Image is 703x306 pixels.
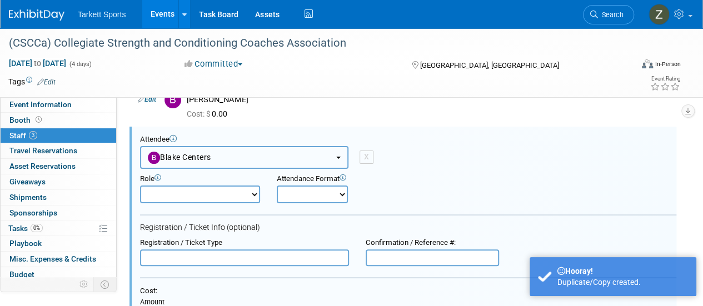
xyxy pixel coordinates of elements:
a: Budget [1,267,116,282]
span: Booth not reserved yet [33,116,44,124]
div: Hooray! [557,265,688,277]
span: Cost: $ [187,109,212,118]
img: Zak Sigler [649,4,670,25]
span: Shipments [9,193,47,202]
span: Budget [9,270,34,279]
div: Attendee [140,135,676,144]
span: 0% [31,224,43,232]
a: Tasks0% [1,221,116,236]
span: Booth [9,116,44,124]
a: Event Information [1,97,116,112]
a: Asset Reservations [1,159,116,174]
td: Tags [8,76,56,87]
a: Staff3 [1,128,116,143]
a: Booth [1,113,116,128]
a: Edit [37,78,56,86]
div: Event Rating [650,76,680,82]
img: B.jpg [164,92,181,108]
span: Search [598,11,624,19]
span: Misc. Expenses & Credits [9,254,96,263]
span: to [32,59,43,68]
a: Search [583,5,634,24]
div: Attendance Format [277,174,398,184]
span: Tasks [8,224,43,233]
span: 0.00 [187,109,232,118]
button: Blake Centers [140,146,348,169]
div: Event Format [582,58,681,74]
span: 3 [29,131,37,139]
div: Registration / Ticket Info (optional) [140,223,676,233]
a: Misc. Expenses & Credits [1,252,116,267]
div: Untag Attendee [360,151,373,164]
body: Rich Text Area. Press ALT-0 for help. [6,4,520,16]
span: Staff [9,131,37,140]
span: Travel Reservations [9,146,77,155]
span: Event Information [9,100,72,109]
a: Giveaways [1,174,116,189]
a: Playbook [1,236,116,251]
a: Travel Reservations [1,143,116,158]
button: Committed [181,58,247,70]
a: Shipments [1,190,116,205]
div: Confirmation / Reference #: [366,238,499,248]
div: Registration / Ticket Type [140,238,349,248]
span: (4 days) [68,61,92,68]
div: Duplicate/Copy created. [557,277,688,288]
span: [GEOGRAPHIC_DATA], [GEOGRAPHIC_DATA] [420,61,559,69]
span: Asset Reservations [9,162,76,170]
a: Edit [138,96,156,103]
span: Blake Centers [148,153,211,162]
div: [PERSON_NAME] [187,94,668,105]
span: Sponsorships [9,208,57,217]
td: Toggle Event Tabs [94,277,117,292]
span: Giveaways [9,177,46,186]
div: (CSCCa) Collegiate Strength and Conditioning Coaches Association [5,33,624,53]
img: Format-Inperson.png [642,59,653,68]
img: ExhibitDay [9,9,64,21]
div: Role [140,174,260,184]
span: Playbook [9,239,42,248]
span: [DATE] [DATE] [8,58,67,68]
td: Personalize Event Tab Strip [74,277,94,292]
div: Cost: [140,287,676,296]
span: Tarkett Sports [78,10,126,19]
a: Sponsorships [1,205,116,220]
div: In-Person [655,60,681,68]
